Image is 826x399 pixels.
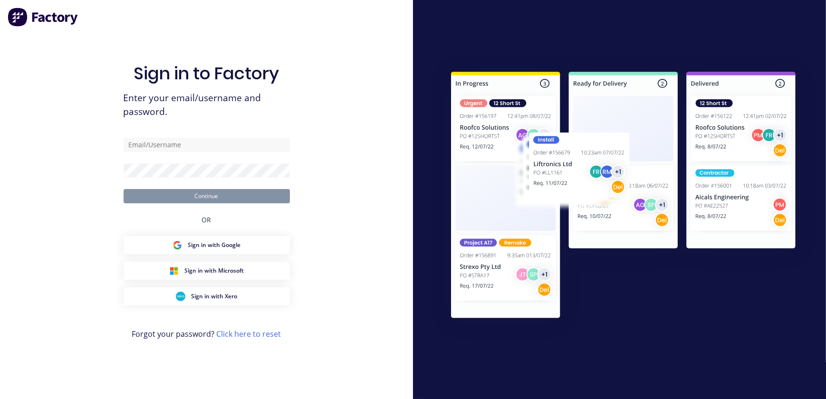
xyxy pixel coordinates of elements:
[8,8,79,27] img: Factory
[124,287,290,305] button: Xero Sign inSign in with Xero
[430,53,816,341] img: Sign in
[169,266,179,275] img: Microsoft Sign in
[132,328,281,340] span: Forgot your password?
[191,292,237,301] span: Sign in with Xero
[124,236,290,254] button: Google Sign inSign in with Google
[188,241,240,249] span: Sign in with Google
[124,262,290,280] button: Microsoft Sign inSign in with Microsoft
[173,240,182,250] img: Google Sign in
[217,329,281,339] a: Click here to reset
[134,63,279,84] h1: Sign in to Factory
[124,138,290,152] input: Email/Username
[124,189,290,203] button: Continue
[202,203,211,236] div: OR
[124,91,290,119] span: Enter your email/username and password.
[176,292,185,301] img: Xero Sign in
[184,266,244,275] span: Sign in with Microsoft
